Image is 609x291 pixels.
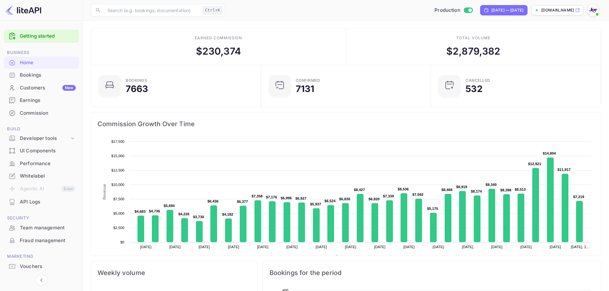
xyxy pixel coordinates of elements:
span: Commission Growth Over Time [98,119,595,129]
div: Getting started [4,30,79,43]
text: $7,500 [113,197,124,201]
text: $15,000 [111,154,124,158]
a: Whitelabel [4,170,79,182]
a: CustomersNew [4,82,79,94]
text: $10,000 [111,183,124,187]
text: $3,730 [193,215,204,219]
text: [DATE] [228,245,239,249]
div: Whitelabel [20,172,76,180]
div: [DATE] — [DATE] [491,7,523,13]
text: [DATE] [199,245,210,249]
text: $9,340 [486,183,497,187]
div: New [62,85,76,91]
div: Bookings [20,72,76,79]
img: With Joy [588,5,598,15]
text: [DATE] [462,245,473,249]
span: Security [4,215,79,222]
text: $8,174 [471,189,482,193]
div: 532 [465,84,482,93]
a: Home [4,57,79,68]
div: API Logs [20,198,76,206]
text: $4,226 [178,212,190,216]
text: [DATE] [433,245,444,249]
text: $12,500 [111,168,124,172]
div: 7131 [296,84,315,93]
div: CANCELLED [465,79,490,82]
span: Business [4,49,79,56]
a: Team management [4,222,79,234]
text: [DATE] [316,245,327,249]
div: Whitelabel [4,170,79,182]
input: Search (e.g. bookings, documentation) [104,4,200,17]
text: [DATE] [169,245,181,249]
span: Bookings for the period [269,268,595,278]
div: Home [20,59,76,66]
text: $0 [120,240,124,244]
div: $ 230,374 [196,44,241,58]
text: Revenue [341,255,357,260]
text: $4,182 [222,212,233,216]
a: Performance [4,157,79,169]
text: [DATE] [140,245,152,249]
text: [DATE], 2… [571,245,590,249]
a: Getting started [20,33,76,40]
text: $5,937 [310,202,321,206]
text: $8,536 [398,187,409,191]
div: Vouchers [20,263,76,270]
div: Developer tools [20,135,69,142]
a: UI Components [4,145,79,157]
text: [DATE] [374,245,386,249]
text: $6,830 [339,197,350,201]
div: Bookings [4,69,79,81]
div: Performance [4,157,79,170]
text: $6,820 [369,197,380,201]
a: Commission [4,107,79,119]
text: $17,500 [111,140,124,143]
img: LiteAPI logo [5,5,41,15]
button: Collapse navigation [36,274,47,286]
a: Fraud management [4,234,79,246]
div: Performance [20,160,76,167]
text: $5,175 [427,207,438,211]
text: $8,398 [500,188,511,192]
text: $8,919 [456,185,467,189]
text: $7,176 [266,195,277,199]
a: Vouchers [4,260,79,272]
text: Revenue [102,184,107,200]
text: [DATE] [550,245,561,249]
a: Earnings [4,94,79,106]
text: [DATE] [286,245,298,249]
div: Developer tools [4,133,79,144]
text: $4,736 [149,209,160,213]
text: $14,804 [543,151,556,155]
text: [DATE] [491,245,503,249]
span: Marketing [4,253,79,260]
div: Earnings [20,97,76,104]
text: $11,917 [558,168,571,172]
text: [DATE] [403,245,415,249]
text: $5,694 [164,204,175,208]
text: $5,000 [113,211,124,215]
text: [DATE] [520,245,532,249]
span: Production [434,7,460,14]
div: Confirmed [296,79,320,82]
p: [DOMAIN_NAME] [541,7,574,13]
span: Weekly volume [98,268,251,278]
div: Home [4,57,79,69]
text: $12,921 [528,162,541,166]
text: $6,524 [324,199,336,203]
div: Total volume [456,35,490,41]
text: [DATE] [345,245,356,249]
text: $8,427 [354,188,365,192]
div: Customers [20,84,76,92]
text: [DATE] [257,245,269,249]
div: $ 2,879,382 [446,44,501,58]
text: $7,358 [252,194,263,198]
span: Build [4,126,79,133]
div: Bookings [126,79,147,82]
div: Team management [20,224,76,232]
text: $4,683 [135,210,146,213]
